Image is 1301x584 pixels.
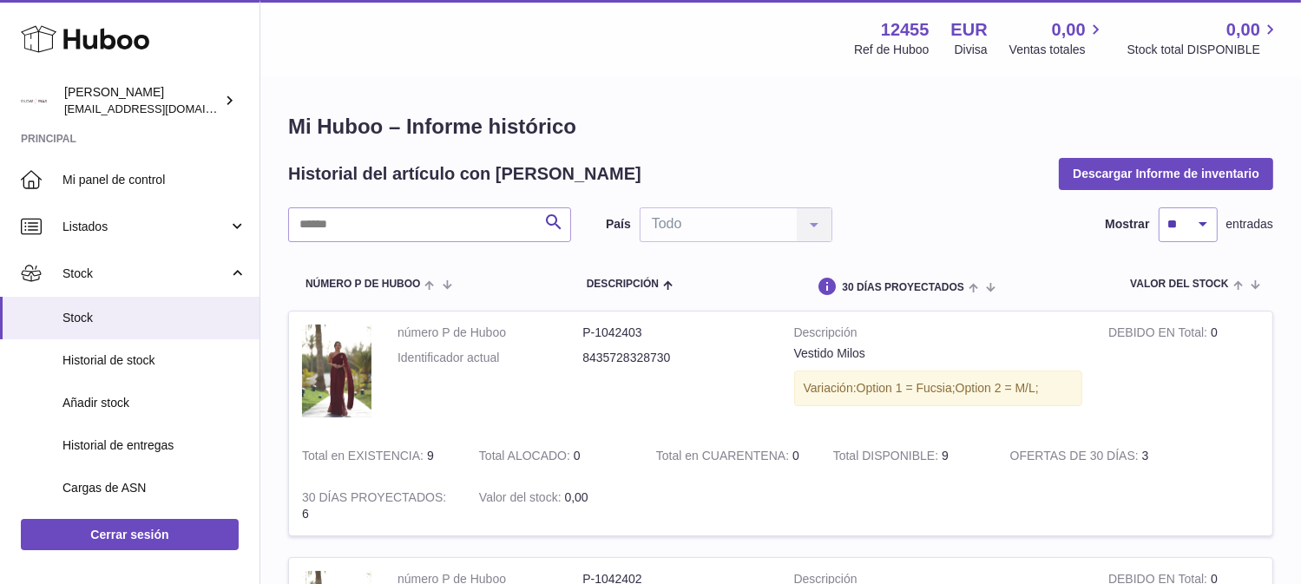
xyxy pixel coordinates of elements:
span: entradas [1226,216,1273,233]
label: Mostrar [1105,216,1149,233]
td: 9 [820,435,997,477]
span: 30 DÍAS PROYECTADOS [842,282,963,293]
img: pedidos@glowrias.com [21,88,47,114]
div: [PERSON_NAME] [64,84,220,117]
strong: Total en CUARENTENA [656,449,792,467]
span: [EMAIL_ADDRESS][DOMAIN_NAME] [64,102,255,115]
td: 6 [289,476,466,535]
span: Historial de entregas [62,437,246,454]
span: Option 2 = M/L; [956,381,1039,395]
dt: Identificador actual [398,350,582,366]
span: Ventas totales [1009,42,1106,58]
span: Listados [62,219,228,235]
span: 0 [792,449,799,463]
span: Descripción [587,279,659,290]
strong: Descripción [794,325,1083,345]
span: Stock total DISPONIBLE [1127,42,1280,58]
strong: Valor del stock [479,490,565,509]
span: Añadir stock [62,395,246,411]
dd: P-1042403 [582,325,767,341]
span: Option 1 = Fucsia; [857,381,956,395]
div: Vestido Milos [794,345,1083,362]
dd: 8435728328730 [582,350,767,366]
a: 0,00 Stock total DISPONIBLE [1127,18,1280,58]
strong: 30 DÍAS PROYECTADOS [302,490,446,509]
strong: 12455 [881,18,930,42]
div: Variación: [794,371,1083,406]
label: País [606,216,631,233]
span: 0,00 [1226,18,1260,42]
span: número P de Huboo [306,279,420,290]
span: Cargas de ASN [62,480,246,496]
a: 0,00 Ventas totales [1009,18,1106,58]
span: Valor del stock [1130,279,1228,290]
span: 0,00 [565,490,588,504]
td: 3 [997,435,1174,477]
strong: Total en EXISTENCIA [302,449,427,467]
div: Ref de Huboo [854,42,929,58]
div: Divisa [955,42,988,58]
h2: Historial del artículo con [PERSON_NAME] [288,162,641,186]
strong: OFERTAS DE 30 DÍAS [1010,449,1142,467]
span: Stock [62,266,228,282]
span: Stock [62,310,246,326]
span: Historial de stock [62,352,246,369]
strong: Total DISPONIBLE [833,449,942,467]
a: Cerrar sesión [21,519,239,550]
strong: EUR [951,18,988,42]
img: product image [302,325,371,417]
dt: número P de Huboo [398,325,582,341]
span: Mi panel de control [62,172,246,188]
td: 0 [1095,312,1272,435]
strong: Total ALOCADO [479,449,574,467]
button: Descargar Informe de inventario [1059,158,1273,189]
strong: DEBIDO EN Total [1108,325,1211,344]
h1: Mi Huboo – Informe histórico [288,113,1273,141]
td: 0 [466,435,643,477]
span: 0,00 [1052,18,1086,42]
td: 9 [289,435,466,477]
